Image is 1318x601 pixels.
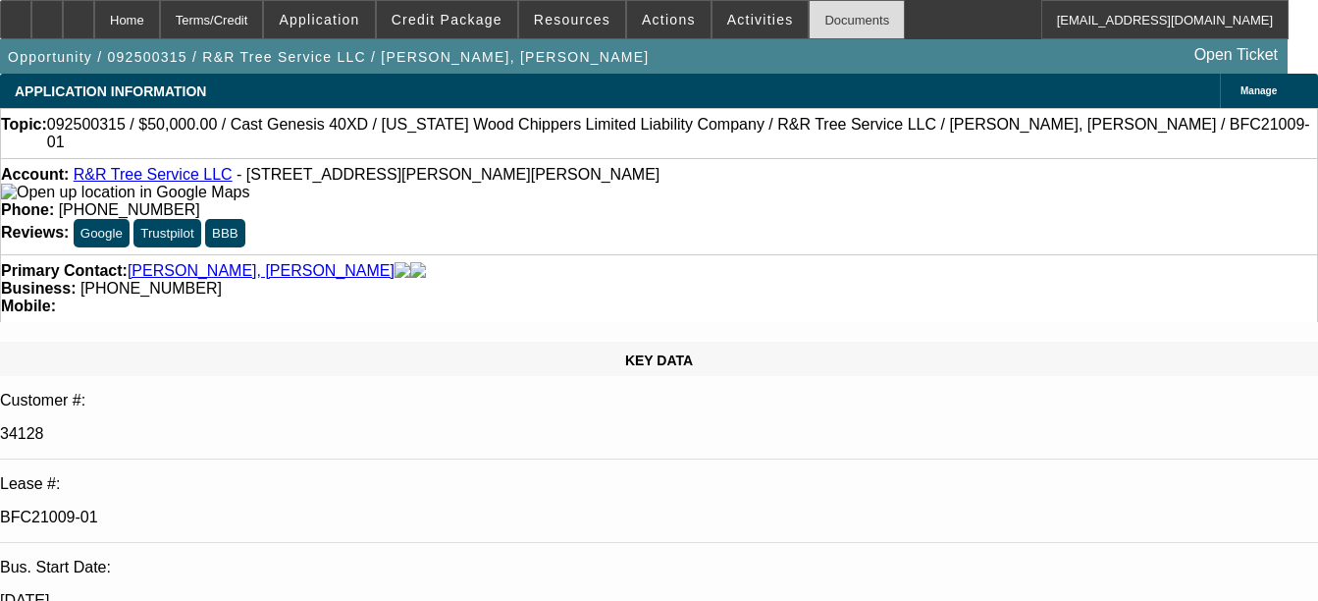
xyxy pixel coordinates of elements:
[1,201,54,218] strong: Phone:
[1,262,128,280] strong: Primary Contact:
[47,116,1317,151] span: 092500315 / $50,000.00 / Cast Genesis 40XD / [US_STATE] Wood Chippers Limited Liability Company /...
[15,83,206,99] span: APPLICATION INFORMATION
[1186,38,1286,72] a: Open Ticket
[625,353,693,368] span: KEY DATA
[133,219,200,247] button: Trustpilot
[410,262,426,280] img: linkedin-icon.png
[712,1,809,38] button: Activities
[627,1,711,38] button: Actions
[8,49,649,65] span: Opportunity / 092500315 / R&R Tree Service LLC / [PERSON_NAME], [PERSON_NAME]
[1,298,56,314] strong: Mobile:
[1,184,249,201] img: Open up location in Google Maps
[395,262,410,280] img: facebook-icon.png
[534,12,610,27] span: Resources
[642,12,696,27] span: Actions
[279,12,359,27] span: Application
[519,1,625,38] button: Resources
[1,280,76,297] strong: Business:
[1,224,69,241] strong: Reviews:
[727,12,794,27] span: Activities
[1,166,69,183] strong: Account:
[392,12,502,27] span: Credit Package
[377,1,517,38] button: Credit Package
[128,262,395,280] a: [PERSON_NAME], [PERSON_NAME]
[74,219,130,247] button: Google
[264,1,374,38] button: Application
[237,166,659,183] span: - [STREET_ADDRESS][PERSON_NAME][PERSON_NAME]
[205,219,245,247] button: BBB
[74,166,233,183] a: R&R Tree Service LLC
[1240,85,1277,96] span: Manage
[59,201,200,218] span: [PHONE_NUMBER]
[80,280,222,297] span: [PHONE_NUMBER]
[1,184,249,200] a: View Google Maps
[1,116,47,151] strong: Topic:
